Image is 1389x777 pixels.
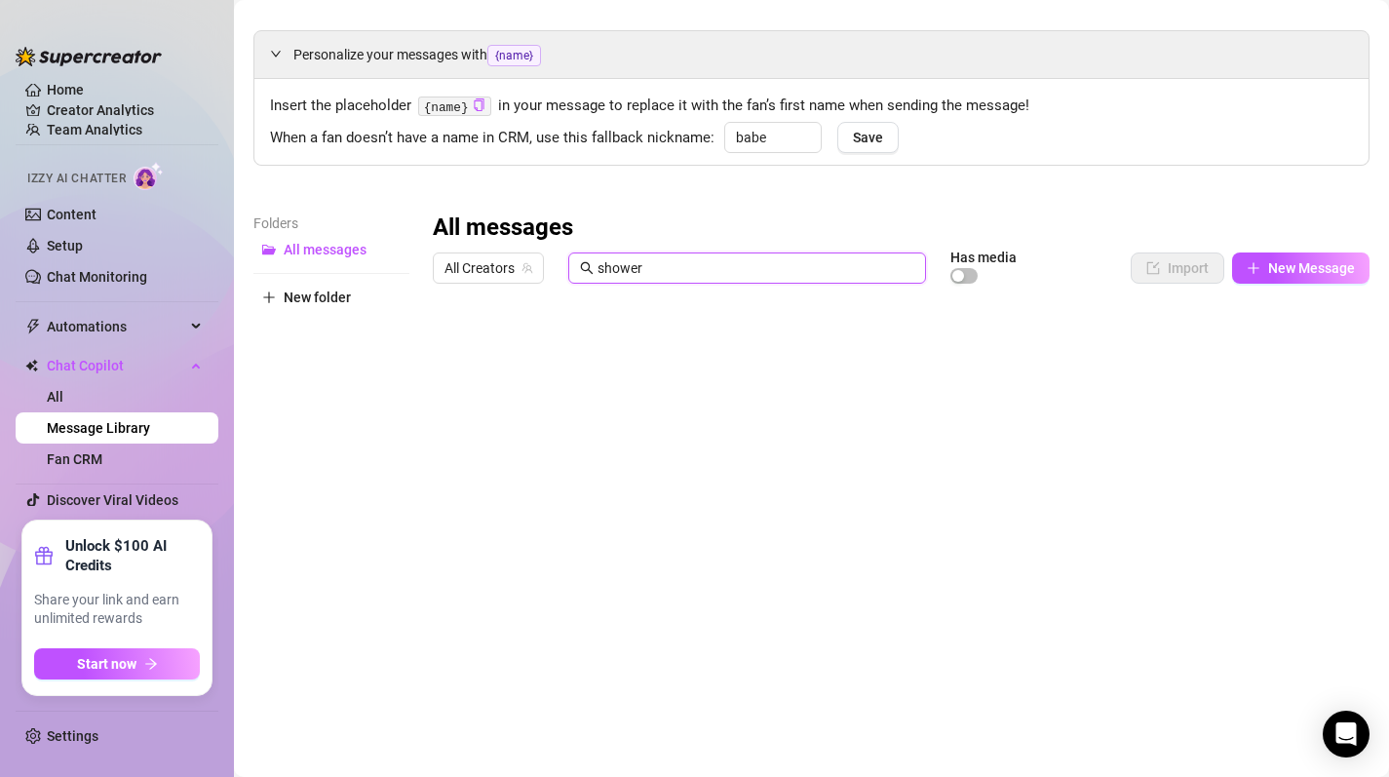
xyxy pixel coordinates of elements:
[284,290,351,305] span: New folder
[1131,253,1224,284] button: Import
[487,45,541,66] span: {name}
[47,728,98,744] a: Settings
[47,122,142,137] a: Team Analytics
[418,97,491,117] code: {name}
[473,98,485,113] button: Click to Copy
[47,207,96,222] a: Content
[254,31,1369,78] div: Personalize your messages with{name}
[262,243,276,256] span: folder-open
[580,261,594,275] span: search
[270,48,282,59] span: expanded
[144,657,158,671] span: arrow-right
[47,350,185,381] span: Chat Copilot
[521,262,533,274] span: team
[47,311,185,342] span: Automations
[47,238,83,253] a: Setup
[47,269,147,285] a: Chat Monitoring
[47,389,63,405] a: All
[34,591,200,629] span: Share your link and earn unlimited rewards
[270,95,1353,118] span: Insert the placeholder in your message to replace it with the fan’s first name when sending the m...
[47,451,102,467] a: Fan CRM
[598,257,914,279] input: Search messages
[27,170,126,188] span: Izzy AI Chatter
[853,130,883,145] span: Save
[34,648,200,680] button: Start nowarrow-right
[16,47,162,66] img: logo-BBDzfeDw.svg
[950,252,1017,263] article: Has media
[1232,253,1370,284] button: New Message
[253,234,409,265] button: All messages
[25,319,41,334] span: thunderbolt
[47,420,150,436] a: Message Library
[284,242,367,257] span: All messages
[25,359,38,372] img: Chat Copilot
[1247,261,1260,275] span: plus
[34,546,54,565] span: gift
[47,82,84,97] a: Home
[293,44,1353,66] span: Personalize your messages with
[1268,260,1355,276] span: New Message
[837,122,899,153] button: Save
[134,162,164,190] img: AI Chatter
[270,127,714,150] span: When a fan doesn’t have a name in CRM, use this fallback nickname:
[262,291,276,304] span: plus
[47,492,178,508] a: Discover Viral Videos
[77,656,136,672] span: Start now
[433,213,573,244] h3: All messages
[473,98,485,111] span: copy
[253,213,409,234] article: Folders
[47,95,203,126] a: Creator Analytics
[253,282,409,313] button: New folder
[65,536,200,575] strong: Unlock $100 AI Credits
[444,253,532,283] span: All Creators
[1323,711,1370,758] div: Open Intercom Messenger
